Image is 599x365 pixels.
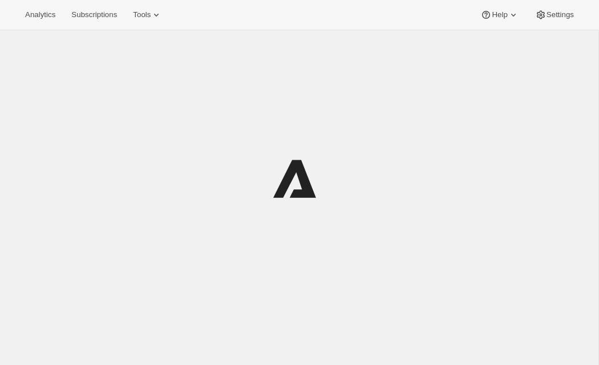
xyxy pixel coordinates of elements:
[64,7,124,23] button: Subscriptions
[71,10,117,19] span: Subscriptions
[473,7,525,23] button: Help
[126,7,169,23] button: Tools
[25,10,55,19] span: Analytics
[547,10,574,19] span: Settings
[133,10,151,19] span: Tools
[528,7,581,23] button: Settings
[18,7,62,23] button: Analytics
[492,10,507,19] span: Help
